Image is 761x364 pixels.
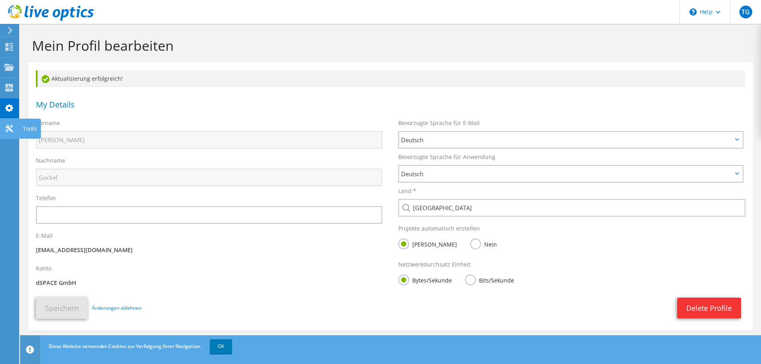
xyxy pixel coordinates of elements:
div: Tools [19,119,41,139]
label: Vorname [36,119,60,127]
label: Projekte automatisch erstellen [398,225,480,233]
label: [PERSON_NAME] [398,239,457,249]
label: Bytes/Sekunde [398,274,452,284]
a: Delete Profile [677,298,741,318]
label: Konto [36,265,52,273]
label: Bevorzugte Sprache für Anwendung [398,153,495,161]
span: TG [739,6,752,18]
p: [EMAIL_ADDRESS][DOMAIN_NAME] [36,246,382,255]
label: Telefon [36,194,56,202]
label: Nachname [36,157,65,165]
button: Speichern [36,297,88,319]
span: Deutsch [401,135,732,145]
label: Bits/Sekunde [465,274,514,284]
label: Netzwerkdurchsatz Einheit [398,261,471,269]
label: Nein [470,239,497,249]
svg: \n [689,8,697,16]
a: Änderungen ablehnen [92,304,141,312]
h1: My Details [36,101,741,109]
label: E-Mail [36,232,53,240]
p: dSPACE GmbH [36,278,382,287]
label: Bevorzugte Sprache für E-Mail [398,119,480,127]
label: Land * [398,187,416,195]
a: OK [210,339,232,354]
span: Diese Website verwendet Cookies zur Verfolgung Ihrer Navigation. [49,343,201,350]
span: Deutsch [401,169,732,179]
div: Aktualisierung erfolgreich! [36,70,745,87]
h1: Mein Profil bearbeiten [32,37,745,54]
